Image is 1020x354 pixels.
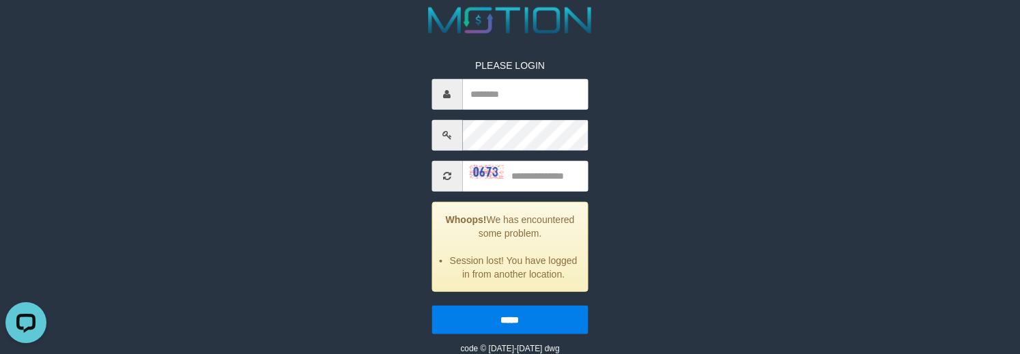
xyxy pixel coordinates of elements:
button: Open LiveChat chat widget [5,5,46,46]
img: captcha [469,165,503,179]
li: Session lost! You have logged in from another location. [449,253,577,280]
img: MOTION_logo.png [421,3,599,38]
small: code © [DATE]-[DATE] dwg [460,343,559,353]
p: PLEASE LOGIN [431,58,588,72]
div: We has encountered some problem. [431,201,588,291]
strong: Whoops! [446,213,487,224]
